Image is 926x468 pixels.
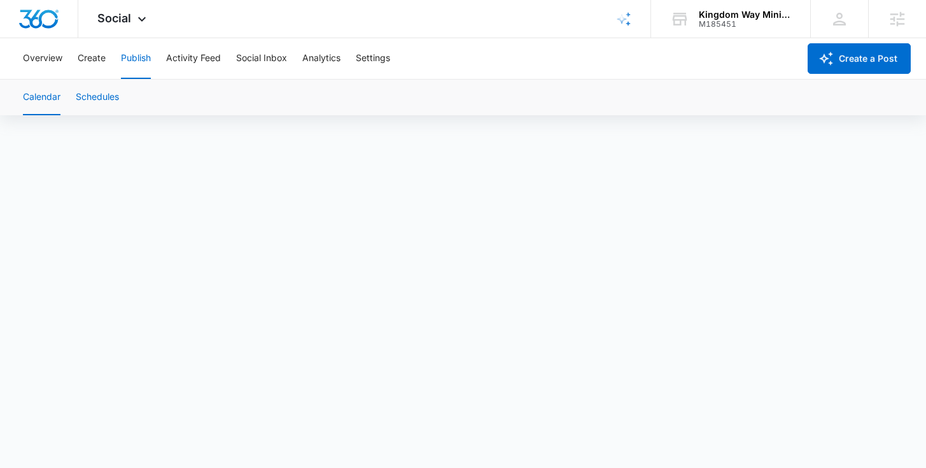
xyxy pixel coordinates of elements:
[699,10,792,20] div: account name
[76,80,119,115] button: Schedules
[699,20,792,29] div: account id
[302,38,340,79] button: Analytics
[23,38,62,79] button: Overview
[808,43,911,74] button: Create a Post
[121,38,151,79] button: Publish
[356,38,390,79] button: Settings
[166,38,221,79] button: Activity Feed
[23,80,60,115] button: Calendar
[236,38,287,79] button: Social Inbox
[78,38,106,79] button: Create
[97,11,131,25] span: Social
